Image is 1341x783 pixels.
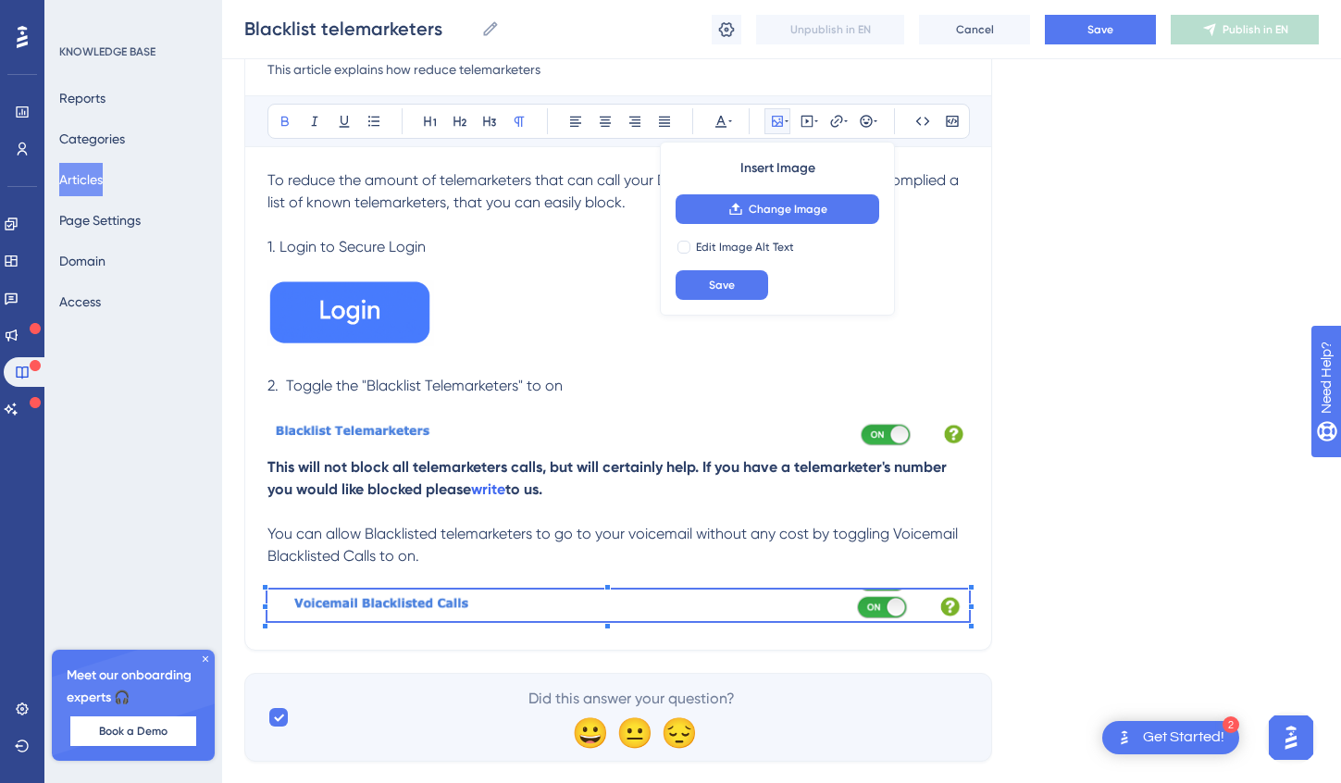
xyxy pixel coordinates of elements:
span: Book a Demo [99,724,168,739]
span: You can allow Blacklisted telemarketers to go to your voicemail without any cost by toggling Voic... [267,525,962,565]
button: Categories [59,122,125,155]
a: write [471,480,505,498]
span: Need Help? [43,5,116,27]
button: Domain [59,244,106,278]
button: Unpublish in EN [756,15,904,44]
span: Did this answer your question? [528,688,735,710]
div: Open Get Started! checklist, remaining modules: 2 [1102,721,1239,754]
button: Reports [59,81,106,115]
button: Publish in EN [1171,15,1319,44]
iframe: UserGuiding AI Assistant Launcher [1263,710,1319,765]
strong: This will not block all telemarketers calls, but will certainly help. If you have a telemarketer'... [267,458,950,498]
button: Save [1045,15,1156,44]
span: To reduce the amount of telemarketers that can call your Divert to Mobile number we have complied... [267,171,962,211]
div: 😔 [661,717,690,747]
span: Meet our onboarding experts 🎧 [67,665,200,709]
button: Book a Demo [70,716,196,746]
div: 😐 [616,717,646,747]
strong: to us. [505,480,542,498]
span: Edit Image Alt Text [696,240,794,255]
span: 2. Toggle the "Blacklist Telemarketers" to on [267,377,563,394]
span: 1. Login to Secure Login [267,238,426,255]
span: Publish in EN [1223,22,1288,37]
input: Article Name [244,16,474,42]
span: Save [709,278,735,292]
span: Insert Image [740,157,815,180]
span: Unpublish in EN [790,22,871,37]
img: launcher-image-alternative-text [1113,727,1136,749]
div: KNOWLEDGE BASE [59,44,155,59]
div: 😀 [572,717,602,747]
button: Page Settings [59,204,141,237]
button: Cancel [919,15,1030,44]
div: Get Started! [1143,727,1224,748]
button: Articles [59,163,103,196]
button: Save [676,270,768,300]
span: Save [1087,22,1113,37]
button: Access [59,285,101,318]
button: Change Image [676,194,879,224]
input: Article Description [267,58,969,81]
div: 2 [1223,716,1239,733]
span: Cancel [956,22,994,37]
span: Change Image [749,202,827,217]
